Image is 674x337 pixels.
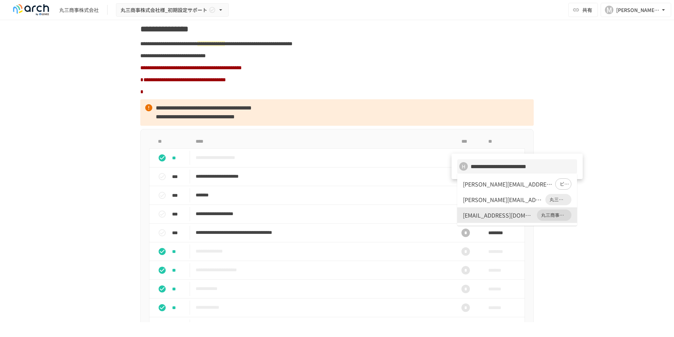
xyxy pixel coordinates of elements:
[463,211,534,219] div: [EMAIL_ADDRESS][DOMAIN_NAME]
[556,181,571,188] span: ビズリーチ
[537,212,571,219] span: 丸三商事株式会社
[463,180,552,188] div: [PERSON_NAME][EMAIL_ADDRESS][PERSON_NAME][DOMAIN_NAME]
[463,195,543,204] div: [PERSON_NAME][EMAIL_ADDRESS][DOMAIN_NAME]
[459,162,468,171] div: H
[545,196,571,203] span: 丸三商事株式会社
